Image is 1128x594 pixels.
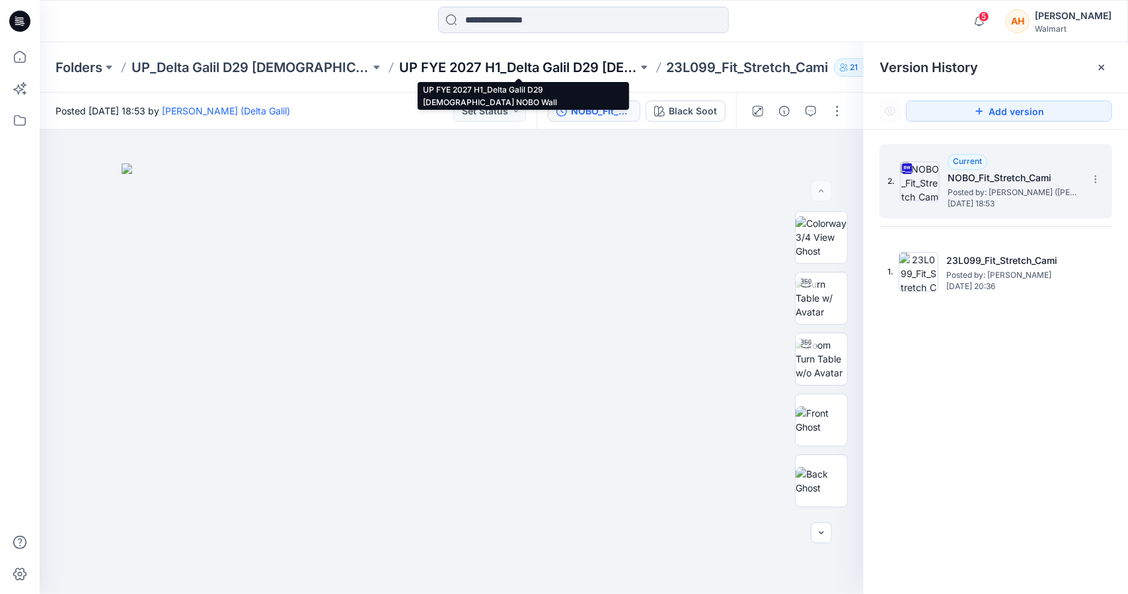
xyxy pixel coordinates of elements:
img: Colorway 3/4 View Ghost [796,216,847,258]
button: Details [774,101,795,122]
img: 23L099_Fit_Stretch_Cami [899,252,938,292]
img: Front Ghost [796,406,847,434]
img: Turn Table w/ Avatar [796,277,847,319]
img: eyJhbGciOiJIUzI1NiIsImtpZCI6IjAiLCJzbHQiOiJzZXMiLCJ0eXAiOiJKV1QifQ.eyJkYXRhIjp7InR5cGUiOiJzdG9yYW... [122,163,782,594]
h5: 23L099_Fit_Stretch_Cami [946,253,1078,269]
div: NOBO_Fit_Stretch_Cami [571,104,632,118]
button: NOBO_Fit_Stretch_Cami [548,101,640,122]
span: 5 [979,11,989,22]
div: Black Soot [669,104,717,118]
span: Posted by: Dorelle Mcpherson (Delta Galil) [948,186,1080,199]
span: Version History [880,60,978,75]
p: 23L099_Fit_Stretch_Cami [667,58,829,77]
div: [PERSON_NAME] [1035,8,1111,24]
button: Add version [906,101,1112,122]
p: 21 [850,60,858,75]
a: [PERSON_NAME] (Delta Galil) [162,105,290,116]
div: AH [1006,9,1030,33]
span: [DATE] 20:36 [946,282,1078,291]
img: NOBO_Fit_Stretch_Cami [900,161,940,201]
a: Folders [56,58,102,77]
button: Show Hidden Versions [880,101,901,122]
span: [DATE] 18:53 [948,199,1080,208]
h5: NOBO_Fit_Stretch_Cami [948,170,1080,186]
span: Posted by: Anya Haber [946,269,1078,282]
a: UP FYE 2027 H1_Delta Galil D29 [DEMOGRAPHIC_DATA] NOBO Wall [399,58,638,77]
img: Back Ghost [796,467,847,495]
span: Current [953,156,982,166]
a: UP_Delta Galil D29 [DEMOGRAPHIC_DATA] NOBO Intimates [132,58,370,77]
button: Black Soot [646,101,726,122]
span: 2. [887,175,895,187]
span: Posted [DATE] 18:53 by [56,104,290,118]
button: 21 [834,58,875,77]
span: 1. [887,266,893,278]
div: Walmart [1035,24,1111,34]
img: Zoom Turn Table w/o Avatar [796,338,847,380]
button: Close [1096,62,1107,73]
